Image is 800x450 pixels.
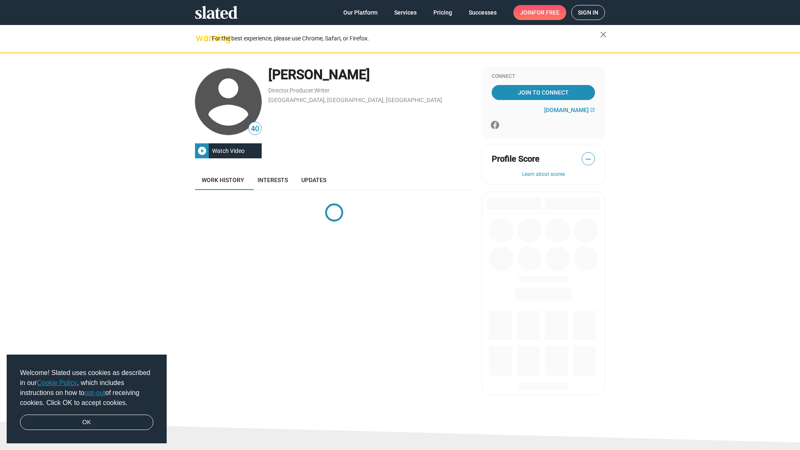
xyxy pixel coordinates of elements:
[394,5,417,20] span: Services
[209,143,248,158] div: Watch Video
[37,379,77,386] a: Cookie Policy
[433,5,452,20] span: Pricing
[387,5,423,20] a: Services
[295,170,333,190] a: Updates
[544,107,589,113] span: [DOMAIN_NAME]
[544,107,595,113] a: [DOMAIN_NAME]
[520,5,560,20] span: Join
[197,146,207,156] mat-icon: play_circle_filled
[313,89,314,93] span: ,
[85,389,105,396] a: opt-out
[20,415,153,430] a: dismiss cookie message
[343,5,377,20] span: Our Platform
[590,107,595,112] mat-icon: open_in_new
[462,5,503,20] a: Successes
[249,123,261,135] span: 40
[212,33,600,44] div: For the best experience, please use Chrome, Safari, or Firefox.
[268,97,442,103] a: [GEOGRAPHIC_DATA], [GEOGRAPHIC_DATA], [GEOGRAPHIC_DATA]
[492,73,595,80] div: Connect
[268,87,289,94] a: Director
[268,66,473,84] div: [PERSON_NAME]
[195,170,251,190] a: Work history
[20,368,153,408] span: Welcome! Slated uses cookies as described in our , which includes instructions on how to of recei...
[195,143,262,158] button: Watch Video
[251,170,295,190] a: Interests
[7,355,167,444] div: cookieconsent
[492,153,540,165] span: Profile Score
[513,5,566,20] a: Joinfor free
[492,171,595,178] button: Learn about scores
[598,30,608,40] mat-icon: close
[290,87,313,94] a: Producer
[469,5,497,20] span: Successes
[493,85,593,100] span: Join To Connect
[337,5,384,20] a: Our Platform
[257,177,288,183] span: Interests
[196,33,206,43] mat-icon: warning
[571,5,605,20] a: Sign in
[492,85,595,100] a: Join To Connect
[427,5,459,20] a: Pricing
[578,5,598,20] span: Sign in
[202,177,244,183] span: Work history
[533,5,560,20] span: for free
[582,154,595,165] span: —
[301,177,326,183] span: Updates
[314,87,330,94] a: Writer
